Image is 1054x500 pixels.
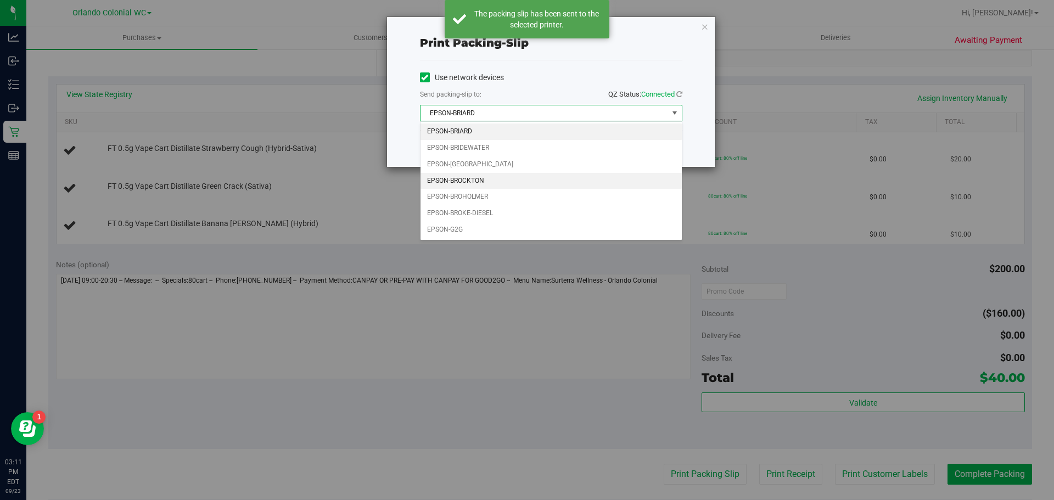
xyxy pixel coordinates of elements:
[421,173,682,189] li: EPSON-BROCKTON
[421,123,682,140] li: EPSON-BRIARD
[608,90,682,98] span: QZ Status:
[668,105,681,121] span: select
[421,156,682,173] li: EPSON-[GEOGRAPHIC_DATA]
[421,205,682,222] li: EPSON-BROKE-DIESEL
[421,105,668,121] span: EPSON-BRIARD
[421,140,682,156] li: EPSON-BRIDEWATER
[421,189,682,205] li: EPSON-BROHOLMER
[421,222,682,238] li: EPSON-G2G
[420,89,481,99] label: Send packing-slip to:
[641,90,675,98] span: Connected
[472,8,601,30] div: The packing slip has been sent to the selected printer.
[11,412,44,445] iframe: Resource center
[420,72,504,83] label: Use network devices
[32,411,46,424] iframe: Resource center unread badge
[420,36,529,49] span: Print packing-slip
